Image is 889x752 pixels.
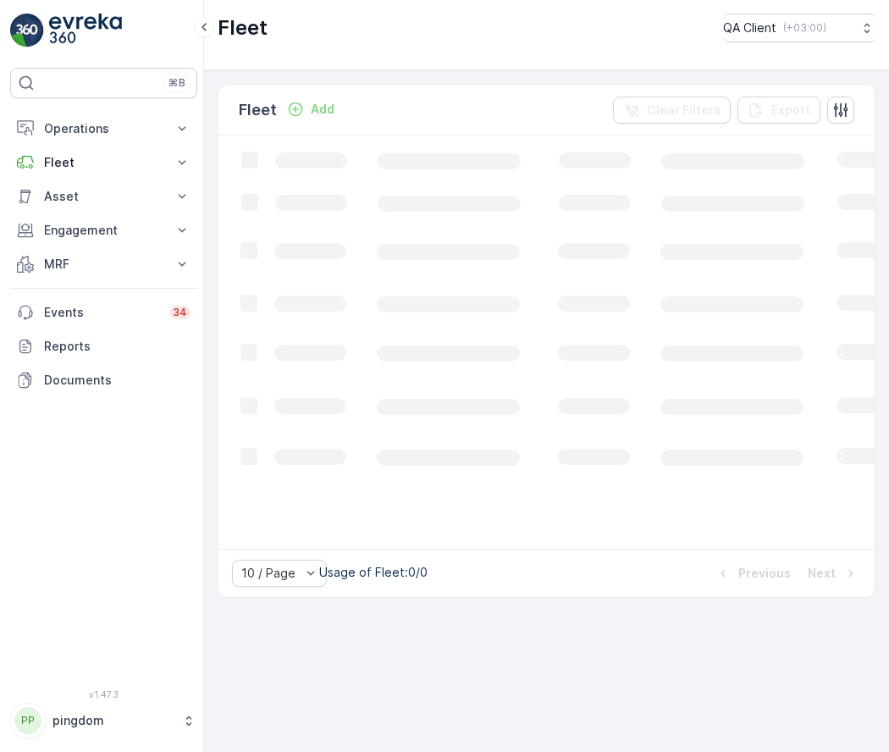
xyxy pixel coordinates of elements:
[737,97,820,124] button: Export
[10,363,197,397] a: Documents
[44,222,163,239] p: Engagement
[10,112,197,146] button: Operations
[806,563,861,583] button: Next
[783,21,826,35] p: ( +03:00 )
[44,372,190,389] p: Documents
[10,146,197,180] button: Fleet
[723,19,776,36] p: QA Client
[10,296,197,329] a: Events34
[10,329,197,363] a: Reports
[44,256,163,273] p: MRF
[218,14,268,41] p: Fleet
[49,14,122,47] img: logo_light-DOdMpM7g.png
[44,304,159,321] p: Events
[14,707,41,734] div: PP
[808,565,836,582] p: Next
[613,97,731,124] button: Clear Filters
[723,14,875,42] button: QA Client(+03:00)
[280,99,341,119] button: Add
[44,188,163,205] p: Asset
[44,120,163,137] p: Operations
[52,712,174,729] p: pingdom
[10,247,197,281] button: MRF
[239,98,277,122] p: Fleet
[10,14,44,47] img: logo
[10,689,197,699] span: v 1.47.3
[10,213,197,247] button: Engagement
[311,101,334,118] p: Add
[738,565,791,582] p: Previous
[713,563,792,583] button: Previous
[319,564,428,581] p: Usage of Fleet : 0/0
[44,338,190,355] p: Reports
[771,102,810,119] p: Export
[168,76,185,90] p: ⌘B
[10,703,197,738] button: PPpingdom
[10,180,197,213] button: Asset
[44,154,163,171] p: Fleet
[173,306,187,319] p: 34
[647,102,721,119] p: Clear Filters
